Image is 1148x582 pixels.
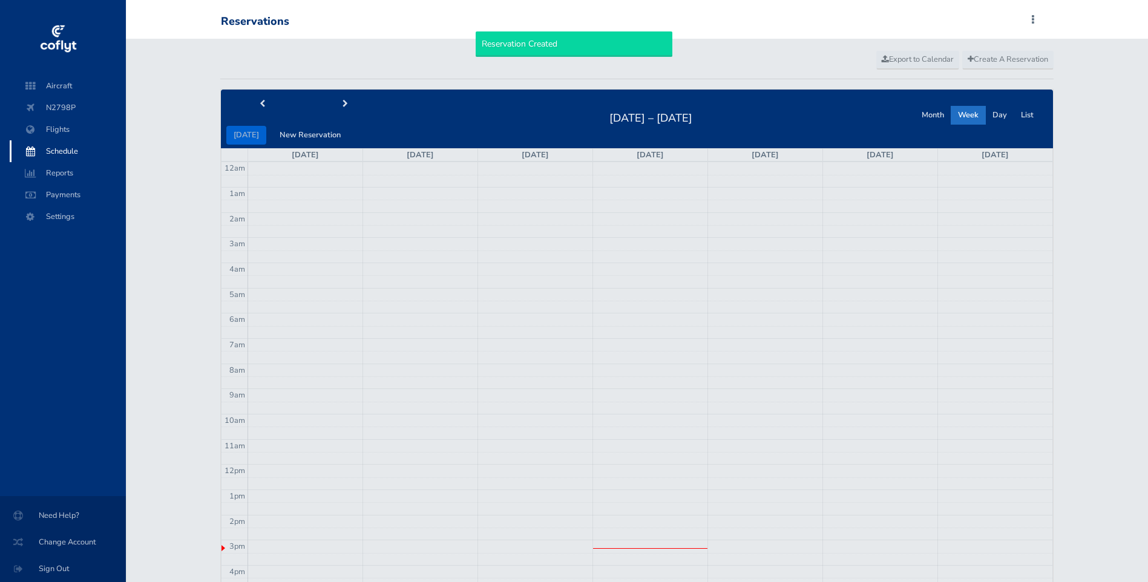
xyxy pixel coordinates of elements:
span: 3pm [229,541,245,552]
span: 1am [229,188,245,199]
span: Schedule [22,140,114,162]
button: next [304,95,387,114]
span: 12pm [225,465,245,476]
span: N2798P [22,97,114,119]
button: prev [221,95,304,114]
span: 2am [229,214,245,224]
span: 10am [225,415,245,426]
span: 7am [229,339,245,350]
span: 4am [229,264,245,275]
span: Sign Out [15,558,111,580]
span: Change Account [15,531,111,553]
span: 8am [229,365,245,376]
a: [DATE] [292,149,319,160]
span: 6am [229,314,245,325]
button: [DATE] [226,126,266,145]
a: [DATE] [752,149,779,160]
span: Settings [22,206,114,227]
span: Payments [22,184,114,206]
span: 12am [225,163,245,174]
span: 9am [229,390,245,401]
a: [DATE] [867,149,894,160]
a: [DATE] [522,149,549,160]
a: Export to Calendar [876,51,959,69]
a: Create A Reservation [962,51,1054,69]
span: Create A Reservation [968,54,1048,65]
span: 11am [225,440,245,451]
img: coflyt logo [38,21,78,57]
a: [DATE] [407,149,434,160]
h2: [DATE] – [DATE] [602,108,700,125]
span: Reports [22,162,114,184]
span: 3am [229,238,245,249]
span: Export to Calendar [882,54,954,65]
span: Flights [22,119,114,140]
div: Reservations [221,15,289,28]
button: Week [951,106,986,125]
span: Aircraft [22,75,114,97]
a: [DATE] [637,149,664,160]
button: List [1014,106,1041,125]
span: 2pm [229,516,245,527]
span: 5am [229,289,245,300]
button: Month [914,106,951,125]
div: Reservation Created [476,31,672,57]
span: 1pm [229,491,245,502]
button: New Reservation [272,126,348,145]
button: Day [985,106,1014,125]
a: [DATE] [982,149,1009,160]
span: 4pm [229,566,245,577]
span: Need Help? [15,505,111,526]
